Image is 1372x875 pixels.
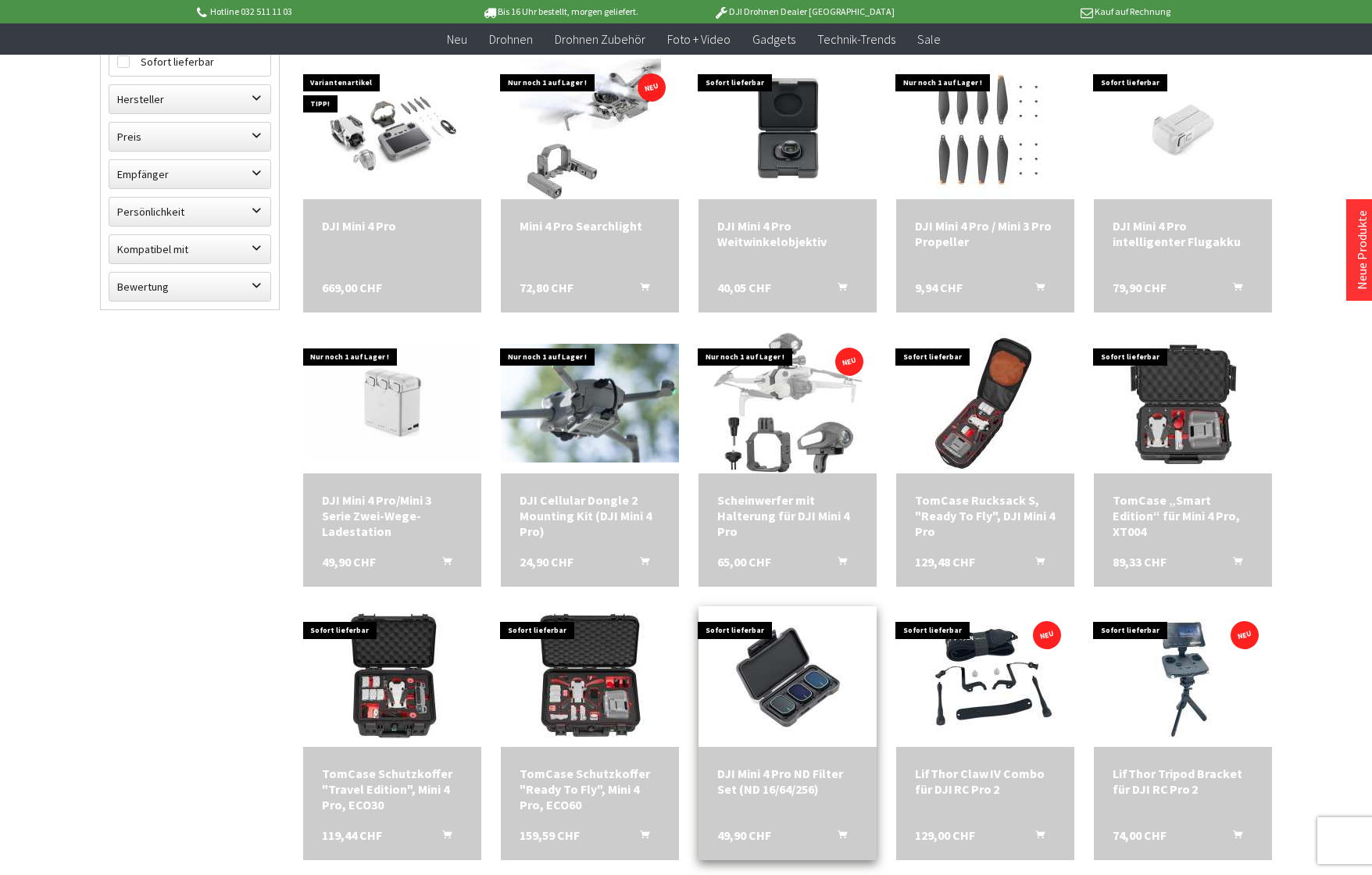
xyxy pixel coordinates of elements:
div: DJI Mini 4 Pro ND Filter Set (ND 16/64/256) [717,766,858,797]
span: 49,90 CHF [717,827,771,843]
label: Persönlichkeit [109,198,270,226]
img: TomCase Schutzkoffer "Travel Edition", Mini 4 Pro, ECO30 [322,606,463,747]
button: In den Warenkorb [621,827,659,848]
button: In den Warenkorb [621,554,659,574]
div: DJI Cellular Dongle 2 Mounting Kit (DJI Mini 4 Pro) [520,492,660,539]
span: 72,80 CHF [520,280,573,295]
button: In den Warenkorb [1214,827,1252,848]
span: 65,00 CHF [717,554,771,570]
p: DJI Drohnen Dealer [GEOGRAPHIC_DATA] [682,2,926,21]
img: DJI Mini 4 Pro [305,59,481,199]
a: DJI Cellular Dongle 2 Mounting Kit (DJI Mini 4 Pro) 24,90 CHF In den Warenkorb [520,492,660,539]
div: DJI Mini 4 Pro [322,218,463,234]
span: 119,44 CHF [322,827,382,843]
a: Drohnen [478,23,544,55]
div: DJI Mini 4 Pro intelligenter Flugakku [1113,218,1253,249]
label: Kompatibel mit [109,235,270,263]
div: Scheinwerfer mit Halterung für DJI Mini 4 Pro [717,492,858,539]
a: Mini 4 Pro Searchlight 72,80 CHF In den Warenkorb [520,218,660,234]
img: Scheinwerfer mit Halterung für DJI Mini 4 Pro [713,333,862,473]
span: Gadgets [752,31,795,47]
a: DJI Mini 4 Pro ND Filter Set (ND 16/64/256) 49,90 CHF In den Warenkorb [717,766,858,797]
button: In den Warenkorb [819,280,856,300]
a: TomCase Schutzkoffer "Ready To Fly", Mini 4 Pro, ECO60 159,59 CHF In den Warenkorb [520,766,660,812]
a: Technik-Trends [806,23,906,55]
button: In den Warenkorb [423,554,461,574]
a: Neu [436,23,478,55]
label: Sofort lieferbar [109,48,270,76]
p: Bis 16 Uhr bestellt, morgen geliefert. [438,2,681,21]
a: Scheinwerfer mit Halterung für DJI Mini 4 Pro 65,00 CHF In den Warenkorb [717,492,858,539]
img: TomCase „Smart Edition“ für Mini 4 Pro, XT004 [1113,333,1253,473]
a: TomCase Rucksack S, "Ready To Fly", DJI Mini 4 Pro 129,48 CHF In den Warenkorb [915,492,1056,539]
span: Drohnen [489,31,533,47]
img: Mini 4 Pro Searchlight [519,59,661,199]
span: 89,33 CHF [1113,554,1167,570]
span: 9,94 CHF [915,280,963,295]
a: DJI Mini 4 Pro / Mini 3 Pro Propeller 9,94 CHF In den Warenkorb [915,218,1056,249]
button: In den Warenkorb [819,827,856,848]
span: Neu [447,31,467,47]
p: Kauf auf Rechnung [926,2,1170,21]
span: Technik-Trends [817,31,895,47]
img: DJI Mini 4 Pro intelligenter Flugakku [1095,59,1271,199]
div: DJI Mini 4 Pro / Mini 3 Pro Propeller [915,218,1056,249]
label: Preis [109,123,270,151]
span: Drohnen Zubehör [555,31,645,47]
img: LifThor Claw IV Combo für DJI RC Pro 2 [899,606,1072,747]
span: 129,00 CHF [915,827,975,843]
img: DJI Cellular Dongle 2 Mounting Kit (DJI Mini 4 Pro) [501,344,679,462]
span: 669,00 CHF [322,280,382,295]
a: Neue Produkte [1354,210,1370,290]
a: DJI Mini 4 Pro 669,00 CHF [322,218,463,234]
img: DJI Mini 4 Pro / Mini 3 Pro Propeller [898,59,1074,199]
a: DJI Mini 4 Pro intelligenter Flugakku 79,90 CHF In den Warenkorb [1113,218,1253,249]
img: TomCase Rucksack S, "Ready To Fly", DJI Mini 4 Pro [915,333,1056,473]
div: LifThor Tripod Bracket für DJI RC Pro 2 [1113,766,1253,797]
div: DJI Mini 4 Pro/Mini 3 Serie Zwei-Wege-Ladestation [322,492,463,539]
button: In den Warenkorb [1214,554,1252,574]
span: 79,90 CHF [1113,280,1167,295]
button: In den Warenkorb [1214,280,1252,300]
img: TomCase Schutzkoffer "Ready To Fly", Mini 4 Pro, ECO60 [520,606,660,747]
div: Mini 4 Pro Searchlight [520,218,660,234]
a: Foto + Video [656,23,741,55]
img: LifThor Tripod Bracket für DJI RC Pro 2 [1131,606,1236,747]
a: LifThor Tripod Bracket für DJI RC Pro 2 74,00 CHF In den Warenkorb [1113,766,1253,797]
div: LifThor Claw IV Combo für DJI RC Pro 2 [915,766,1056,797]
span: 49,90 CHF [322,554,376,570]
a: Sale [906,23,952,55]
a: TomCase Schutzkoffer "Travel Edition", Mini 4 Pro, ECO30 119,44 CHF In den Warenkorb [322,766,463,812]
button: In den Warenkorb [621,280,659,300]
span: 129,48 CHF [915,554,975,570]
div: TomCase „Smart Edition“ für Mini 4 Pro, XT004 [1113,492,1253,539]
span: 40,05 CHF [717,280,771,295]
img: DJI Mini 4 Pro Weitwinkelobjektiv [700,59,876,199]
span: 159,59 CHF [520,827,580,843]
a: TomCase „Smart Edition“ für Mini 4 Pro, XT004 89,33 CHF In den Warenkorb [1113,492,1253,539]
a: Drohnen Zubehör [544,23,656,55]
div: TomCase Schutzkoffer "Travel Edition", Mini 4 Pro, ECO30 [322,766,463,812]
button: In den Warenkorb [1016,827,1054,848]
img: DJI Mini 4 Pro/Mini 3 Serie Zwei-Wege-Ladestation [303,344,481,462]
button: In den Warenkorb [423,827,461,848]
label: Empfänger [109,160,270,188]
a: DJI Mini 4 Pro/Mini 3 Serie Zwei-Wege-Ladestation 49,90 CHF In den Warenkorb [322,492,463,539]
div: DJI Mini 4 Pro Weitwinkelobjektiv [717,218,858,249]
div: TomCase Rucksack S, "Ready To Fly", DJI Mini 4 Pro [915,492,1056,539]
label: Hersteller [109,85,270,113]
p: Hotline 032 511 11 03 [194,2,438,21]
a: DJI Mini 4 Pro Weitwinkelobjektiv 40,05 CHF In den Warenkorb [717,218,858,249]
button: In den Warenkorb [1016,280,1054,300]
button: In den Warenkorb [819,554,856,574]
div: TomCase Schutzkoffer "Ready To Fly", Mini 4 Pro, ECO60 [520,766,660,812]
img: DJI Mini 4 Pro ND Filter Set (ND 16/64/256) [700,606,876,747]
a: LifThor Claw IV Combo für DJI RC Pro 2 129,00 CHF In den Warenkorb [915,766,1056,797]
span: Foto + Video [667,31,731,47]
button: In den Warenkorb [1016,554,1054,574]
span: 24,90 CHF [520,554,573,570]
span: 74,00 CHF [1113,827,1167,843]
span: Sale [917,31,941,47]
a: Gadgets [741,23,806,55]
label: Bewertung [109,273,270,301]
